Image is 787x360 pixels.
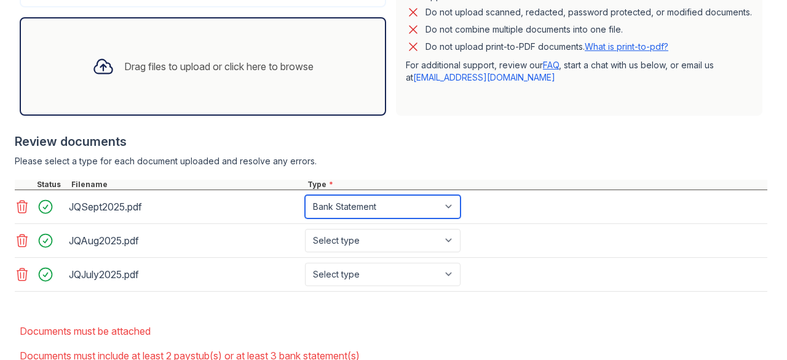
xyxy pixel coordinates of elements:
[34,180,69,190] div: Status
[69,265,300,284] div: JQJuly2025.pdf
[305,180,767,190] div: Type
[543,60,559,70] a: FAQ
[69,197,300,217] div: JQSept2025.pdf
[69,231,300,250] div: JQAug2025.pdf
[585,41,668,52] a: What is print-to-pdf?
[425,5,752,20] div: Do not upload scanned, redacted, password protected, or modified documents.
[406,59,753,84] p: For additional support, review our , start a chat with us below, or email us at
[124,59,314,74] div: Drag files to upload or click here to browse
[15,155,767,167] div: Please select a type for each document uploaded and resolve any errors.
[425,22,623,37] div: Do not combine multiple documents into one file.
[425,41,668,53] p: Do not upload print-to-PDF documents.
[20,319,767,343] li: Documents must be attached
[69,180,305,190] div: Filename
[413,72,555,82] a: [EMAIL_ADDRESS][DOMAIN_NAME]
[15,133,767,150] div: Review documents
